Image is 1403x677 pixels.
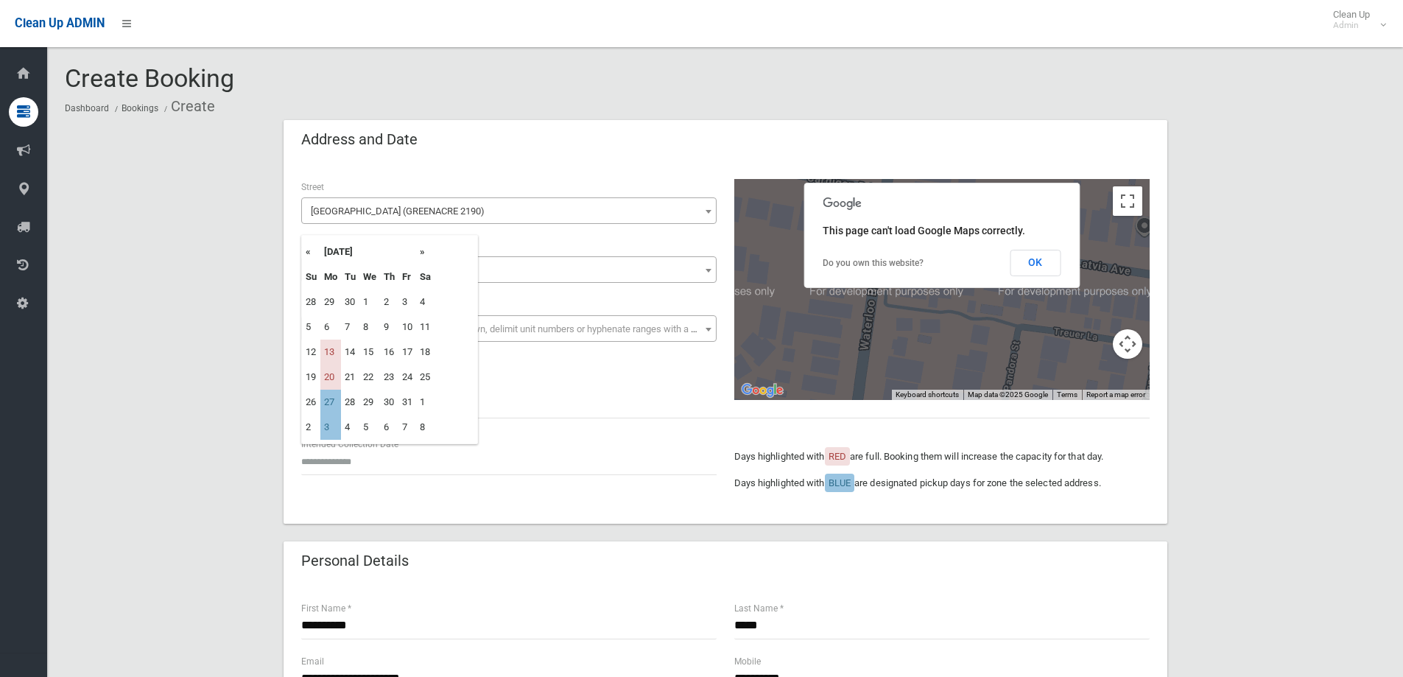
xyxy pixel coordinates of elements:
td: 15 [359,340,380,365]
td: 6 [320,315,341,340]
th: Mo [320,264,341,290]
td: 30 [380,390,398,415]
td: 1 [359,290,380,315]
span: Select the unit number from the dropdown, delimit unit numbers or hyphenate ranges with a comma [311,323,722,334]
td: 25 [416,365,435,390]
td: 30 [341,290,359,315]
span: 31 [301,256,717,283]
td: 19 [302,365,320,390]
button: Map camera controls [1113,329,1142,359]
li: Create [161,93,215,120]
span: Latvia Avenue (GREENACRE 2190) [301,197,717,224]
a: Report a map error [1086,390,1145,399]
td: 28 [302,290,320,315]
td: 26 [302,390,320,415]
a: Dashboard [65,103,109,113]
span: Latvia Avenue (GREENACRE 2190) [305,201,713,222]
td: 4 [341,415,359,440]
button: Toggle fullscreen view [1113,186,1142,216]
td: 22 [359,365,380,390]
header: Address and Date [284,125,435,154]
span: Clean Up ADMIN [15,16,105,30]
th: Sa [416,264,435,290]
th: Th [380,264,398,290]
span: 31 [305,260,713,281]
span: BLUE [829,477,851,488]
p: Days highlighted with are full. Booking them will increase the capacity for that day. [734,448,1150,466]
td: 7 [398,415,416,440]
th: Fr [398,264,416,290]
td: 8 [416,415,435,440]
th: « [302,239,320,264]
td: 4 [416,290,435,315]
header: Personal Details [284,547,426,575]
td: 6 [380,415,398,440]
td: 31 [398,390,416,415]
a: Bookings [122,103,158,113]
td: 20 [320,365,341,390]
td: 29 [320,290,341,315]
td: 2 [302,415,320,440]
a: Do you own this website? [823,258,924,268]
span: Clean Up [1326,9,1385,31]
button: Keyboard shortcuts [896,390,959,400]
td: 28 [341,390,359,415]
td: 3 [320,415,341,440]
td: 16 [380,340,398,365]
span: Map data ©2025 Google [968,390,1048,399]
td: 12 [302,340,320,365]
td: 29 [359,390,380,415]
th: Su [302,264,320,290]
td: 18 [416,340,435,365]
td: 14 [341,340,359,365]
td: 9 [380,315,398,340]
th: We [359,264,380,290]
th: [DATE] [320,239,416,264]
td: 23 [380,365,398,390]
td: 17 [398,340,416,365]
img: Google [738,381,787,400]
td: 7 [341,315,359,340]
td: 27 [320,390,341,415]
p: Days highlighted with are designated pickup days for zone the selected address. [734,474,1150,492]
span: RED [829,451,846,462]
span: Create Booking [65,63,234,93]
td: 5 [302,315,320,340]
td: 24 [398,365,416,390]
span: This page can't load Google Maps correctly. [823,225,1025,236]
a: Terms (opens in new tab) [1057,390,1077,399]
a: Open this area in Google Maps (opens a new window) [738,381,787,400]
td: 2 [380,290,398,315]
td: 1 [416,390,435,415]
td: 5 [359,415,380,440]
td: 21 [341,365,359,390]
td: 11 [416,315,435,340]
td: 10 [398,315,416,340]
td: 3 [398,290,416,315]
small: Admin [1333,20,1370,31]
td: 13 [320,340,341,365]
button: OK [1010,250,1061,276]
th: Tu [341,264,359,290]
td: 8 [359,315,380,340]
th: » [416,239,435,264]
